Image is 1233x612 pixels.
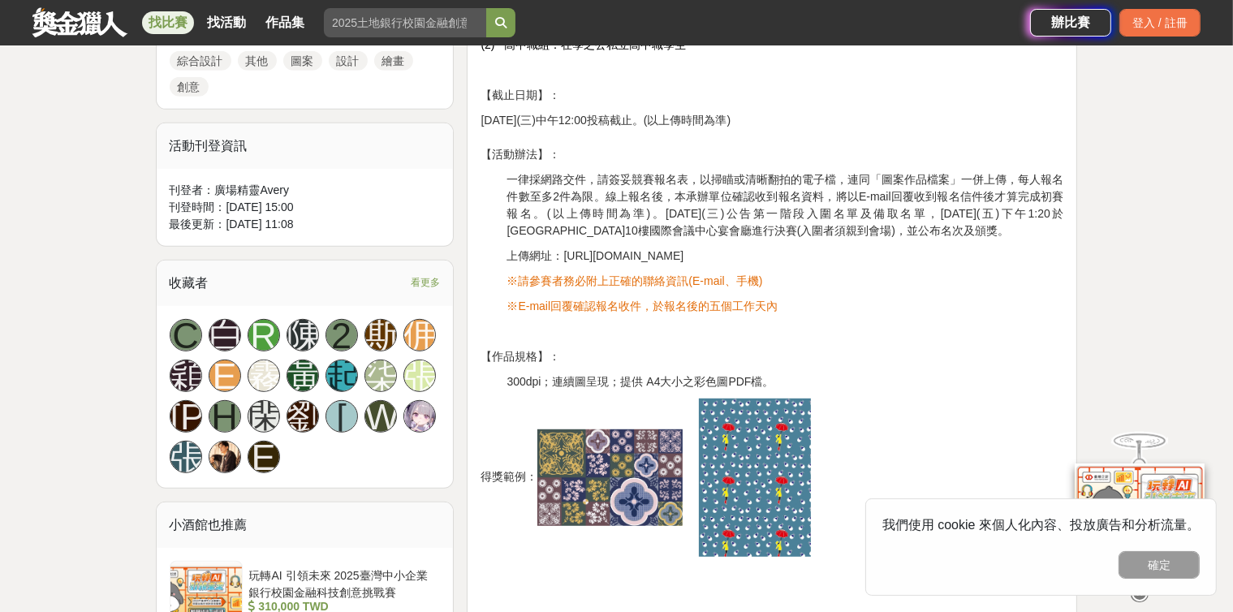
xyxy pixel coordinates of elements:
[170,400,202,433] a: [PERSON_NAME]
[403,400,436,433] a: Avatar
[481,88,560,101] span: 【截止日期】：
[1030,9,1111,37] a: 辦比賽
[170,77,209,97] a: 創意
[882,518,1200,532] span: 我們使用 cookie 來個人化內容、投放廣告和分析流量。
[403,360,436,392] a: 張
[481,148,560,161] span: 【活動辦法】：
[259,11,311,34] a: 作品集
[1075,463,1205,571] img: d2146d9a-e6f6-4337-9592-8cefde37ba6b.png
[170,360,202,392] a: 穎
[209,400,241,433] a: H
[200,11,252,34] a: 找活動
[325,400,358,433] a: [
[248,360,280,392] a: 霧
[248,319,280,351] a: R
[507,375,774,388] span: 300dpi；連續圖呈現；提供 A4大小之彩色圖PDF檔。
[329,51,368,71] a: 設計
[481,350,560,363] span: 【作品規格】：
[1119,9,1201,37] div: 登入 / 註冊
[481,38,686,51] span: (2) 高中職組：在學之公私立高中職學生
[287,319,319,351] a: 陳
[507,173,1063,237] span: 一律採網路交件，請簽妥競賽報名表，以掃瞄或清晰翻拍的電子檔，連同「圖案作品檔案」一併上傳，每人報名件數至多2件為限。線上報名後，本承辦單位確認收到報名資料，將以E-mail回覆收到報名信件後才算...
[248,441,280,473] a: E
[170,319,202,351] a: C
[209,442,240,472] img: Avatar
[364,400,397,433] a: W
[507,249,683,262] span: 上傳網址：[URL][DOMAIN_NAME]
[507,300,778,312] span: ※E-mail回覆確認報名收件，於報名後的五個工作天內
[238,51,277,71] a: 其他
[287,400,319,433] a: 劉
[170,182,441,199] div: 刊登者： 廣場精靈Avery
[209,441,241,473] a: Avatar
[209,360,241,392] a: E
[324,8,486,37] input: 2025土地銀行校園金融創意挑戰賽：從你出發 開啟智慧金融新頁
[249,567,434,598] div: 玩轉AI 引領未來 2025臺灣中小企業銀行校園金融科技創意挑戰賽
[481,470,810,483] span: 得獎範例：
[170,276,209,290] span: 收藏者
[157,123,454,169] div: 活動刊登資訊
[325,360,358,392] a: 起
[374,51,413,71] a: 繪畫
[170,199,441,216] div: 刊登時間： [DATE] 15:00
[403,319,436,351] a: 佣
[481,114,731,127] span: [DATE](三)中午12:00投稿截止。(以上傳時間為準)
[170,216,441,233] div: 最後更新： [DATE] 11:08
[287,360,319,392] a: 黃
[283,51,322,71] a: 圖案
[507,274,762,287] span: ※請參賽者務必附上正確的聯絡資訊(E-mail、手機)
[325,319,358,351] a: 2
[411,274,440,291] span: 看更多
[364,360,397,392] a: 柒
[248,400,280,433] a: 閑
[209,319,241,351] a: 白
[170,51,231,71] a: 綜合設計
[157,502,454,548] div: 小酒館也推薦
[364,319,397,351] a: 斯
[404,401,435,432] img: Avatar
[1119,551,1200,579] button: 確定
[170,441,202,473] a: 張
[142,11,194,34] a: 找比賽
